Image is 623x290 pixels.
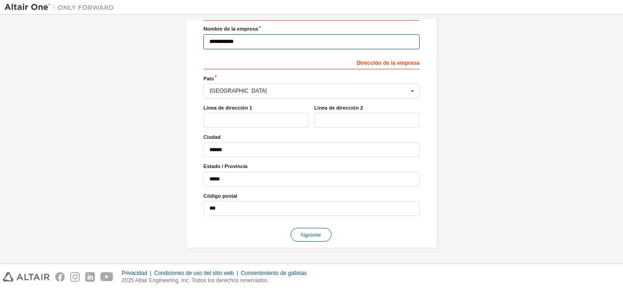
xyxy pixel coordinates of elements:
button: Siguiente [291,228,332,242]
div: [GEOGRAPHIC_DATA] [210,88,408,94]
label: Nombre de la empresa [203,25,420,32]
div: Privacidad [122,269,154,277]
label: País [203,75,420,82]
img: Altair Uno [5,3,119,12]
div: Consentimiento de galletas [241,269,312,277]
label: Código postal [203,192,420,200]
img: altair_logo.svg [3,272,50,282]
img: instagram.svg [70,272,80,282]
img: linkedin.svg [85,272,95,282]
div: Condiciones de uso del sitio web [154,269,241,277]
img: facebook.svg [55,272,65,282]
div: Dirección de la empresa [203,55,420,69]
p: 2025 Altair Engineering, Inc. Todos los derechos reservados. [122,277,312,285]
img: youtube.svg [100,272,114,282]
label: Estado / Provincia [203,163,420,170]
label: Línea de dirección 2 [314,104,420,111]
label: Ciudad [203,133,420,141]
label: Línea de dirección 1 [203,104,309,111]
